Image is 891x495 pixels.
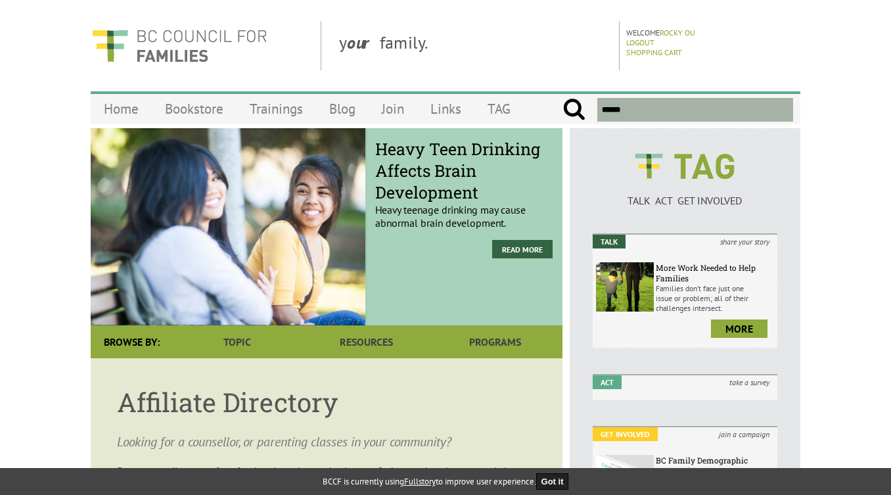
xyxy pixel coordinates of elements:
[91,325,173,358] div: Browse By:
[152,93,237,124] a: Bookstore
[626,141,744,191] img: BCCF's TAG Logo
[347,32,380,53] strong: our
[375,138,553,203] span: Heavy Teen Drinking Affects Brain Development
[656,283,774,313] p: Families don’t face just one issue or problem; all of their challenges intersect.
[117,464,536,490] p: Browse our directory of professionals and organizations to find parenting classes, workshops and ...
[711,427,777,441] i: join a campaign
[593,375,622,389] em: Act
[711,319,767,338] a: more
[536,473,569,490] button: Got it
[237,93,316,124] a: Trainings
[721,375,777,389] i: take a survey
[404,476,436,487] a: Fullstory
[626,28,796,37] p: Welcome
[593,194,777,207] p: TALK ACT GET INVOLVED
[593,181,777,207] a: TALK ACT GET INVOLVED
[316,93,369,124] a: Blog
[369,93,417,124] a: Join
[117,385,536,419] h1: Affiliate Directory
[626,37,654,47] a: Logout
[712,235,777,248] i: share your story
[173,325,302,358] a: Topic
[492,240,553,258] a: Read More
[117,433,536,451] p: Looking for a counsellor, or parenting classes in your community?
[656,262,774,283] h6: More Work Needed to Help Families
[302,325,430,358] a: Resources
[593,235,626,248] em: Talk
[593,427,658,441] em: Get Involved
[660,28,695,37] a: Rocky Ou
[431,325,560,358] a: Programs
[91,21,268,70] img: BC Council for FAMILIES
[91,93,152,124] a: Home
[562,98,585,122] input: Submit
[474,93,524,124] a: TAG
[656,455,774,476] h6: BC Family Demographic Infographics
[329,21,620,70] div: y family.
[417,93,474,124] a: Links
[626,47,682,57] a: Shopping Cart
